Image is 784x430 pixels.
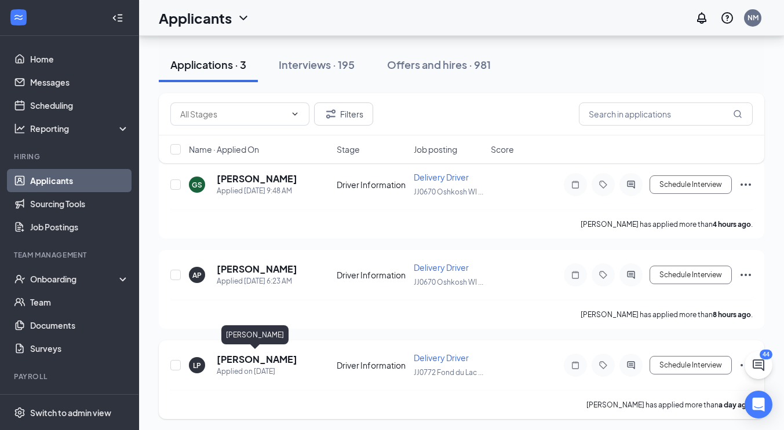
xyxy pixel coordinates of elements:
[112,12,123,24] svg: Collapse
[192,180,202,190] div: GS
[695,11,709,25] svg: Notifications
[568,180,582,189] svg: Note
[14,372,127,381] div: Payroll
[13,12,24,23] svg: WorkstreamLogo
[568,270,582,280] svg: Note
[30,407,111,418] div: Switch to admin view
[314,102,373,126] button: Filter Filters
[596,270,610,280] svg: Tag
[650,266,732,284] button: Schedule Interview
[739,358,753,372] svg: Ellipses
[30,71,129,94] a: Messages
[30,291,129,314] a: Team
[719,400,751,409] b: a day ago
[579,102,753,126] input: Search in applications
[180,108,286,120] input: All Stages
[217,185,297,197] div: Applied [DATE] 9:48 AM
[217,366,297,377] div: Applied on [DATE]
[414,352,469,363] span: Delivery Driver
[414,262,469,273] span: Delivery Driver
[30,314,129,337] a: Documents
[337,359,407,371] div: Driver Information
[189,144,259,155] span: Name · Applied On
[217,275,297,287] div: Applied [DATE] 6:23 AM
[324,107,338,121] svg: Filter
[30,273,119,285] div: Onboarding
[14,407,25,418] svg: Settings
[30,94,129,117] a: Scheduling
[14,123,25,134] svg: Analysis
[713,310,751,319] b: 8 hours ago
[624,270,638,280] svg: ActiveChat
[337,269,407,281] div: Driver Information
[596,180,610,189] svg: Tag
[170,57,246,72] div: Applications · 3
[586,400,753,410] p: [PERSON_NAME] has applied more than .
[745,391,772,418] div: Open Intercom Messenger
[159,8,232,28] h1: Applicants
[739,178,753,192] svg: Ellipses
[713,220,751,229] b: 4 hours ago
[387,57,491,72] div: Offers and hires · 981
[414,172,469,182] span: Delivery Driver
[30,389,129,412] a: PayrollCrown
[30,123,130,134] div: Reporting
[14,273,25,285] svg: UserCheck
[221,325,289,344] div: [PERSON_NAME]
[14,152,127,161] div: Hiring
[337,179,407,190] div: Driver Information
[217,263,297,275] h5: [PERSON_NAME]
[279,57,355,72] div: Interviews · 195
[739,268,753,282] svg: Ellipses
[217,172,297,185] h5: [PERSON_NAME]
[624,361,638,370] svg: ActiveChat
[414,368,483,377] span: JJ0772 Fond du Lac ...
[30,169,129,192] a: Applicants
[650,175,732,194] button: Schedule Interview
[414,144,457,155] span: Job posting
[760,350,772,359] div: 44
[236,11,250,25] svg: ChevronDown
[290,109,300,119] svg: ChevronDown
[568,361,582,370] svg: Note
[414,278,483,286] span: JJ0670 Oshkosh WI ...
[217,353,297,366] h5: [PERSON_NAME]
[747,13,759,23] div: NM
[30,337,129,360] a: Surveys
[414,188,483,196] span: JJ0670 Oshkosh WI ...
[14,250,127,260] div: Team Management
[192,270,202,280] div: AP
[650,356,732,374] button: Schedule Interview
[733,109,742,119] svg: MagnifyingGlass
[596,361,610,370] svg: Tag
[745,351,772,379] button: ChatActive
[581,310,753,319] p: [PERSON_NAME] has applied more than .
[624,180,638,189] svg: ActiveChat
[30,215,129,238] a: Job Postings
[581,219,753,229] p: [PERSON_NAME] has applied more than .
[337,144,360,155] span: Stage
[752,358,765,372] svg: ChatActive
[193,361,201,370] div: LP
[30,192,129,215] a: Sourcing Tools
[491,144,514,155] span: Score
[30,47,129,71] a: Home
[720,11,734,25] svg: QuestionInfo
